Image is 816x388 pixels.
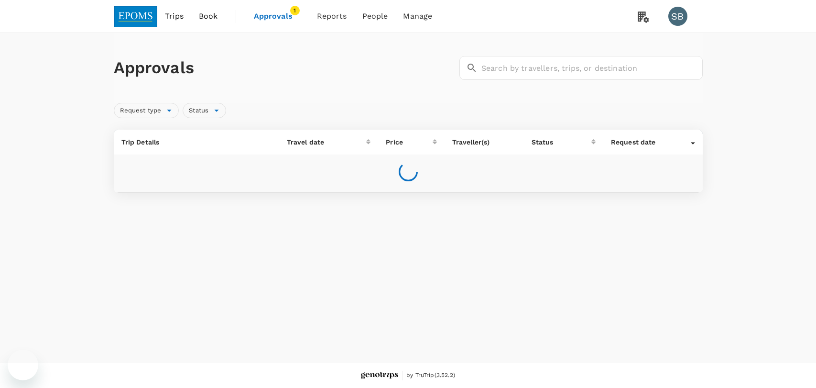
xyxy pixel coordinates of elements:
div: SB [668,7,687,26]
span: by TruTrip ( 3.52.2 ) [406,371,455,380]
span: People [362,11,388,22]
input: Search by travellers, trips, or destination [481,56,703,80]
span: Approvals [254,11,302,22]
img: EPOMS SDN BHD [114,6,158,27]
h1: Approvals [114,58,456,78]
div: Travel date [287,137,367,147]
span: Status [183,106,214,115]
iframe: Button to launch messaging window [8,350,38,380]
span: Request type [114,106,167,115]
span: 1 [290,6,300,15]
div: Price [386,137,432,147]
p: Trip Details [121,137,272,147]
span: Book [199,11,218,22]
span: Manage [403,11,432,22]
div: Request type [114,103,179,118]
p: Traveller(s) [452,137,516,147]
span: Trips [165,11,184,22]
img: Genotrips - EPOMS [361,372,398,379]
div: Status [532,137,591,147]
span: Reports [317,11,347,22]
div: Request date [611,137,691,147]
div: Status [183,103,226,118]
